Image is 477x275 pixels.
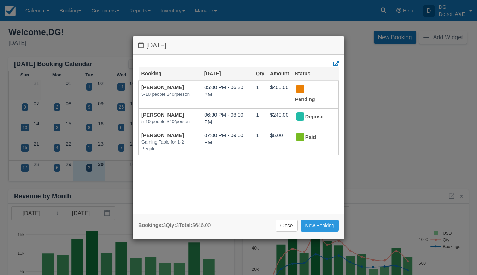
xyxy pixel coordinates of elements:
[179,222,192,228] strong: Total:
[256,71,264,76] a: Qty
[276,220,298,232] a: Close
[295,71,310,76] a: Status
[204,71,221,76] a: [DATE]
[141,84,184,90] a: [PERSON_NAME]
[138,222,211,229] div: 3 3 $646.00
[141,71,162,76] a: Booking
[267,108,292,129] td: $240.00
[253,129,267,155] td: 1
[138,42,339,49] h4: [DATE]
[295,132,330,143] div: Paid
[201,129,253,155] td: 07:00 PM - 09:00 PM
[141,91,198,98] em: 5-10 people $40/person
[301,220,339,232] a: New Booking
[141,133,184,138] a: [PERSON_NAME]
[201,81,253,108] td: 05:00 PM - 06:30 PM
[295,111,330,123] div: Deposit
[267,81,292,108] td: $400.00
[267,129,292,155] td: $6.00
[201,108,253,129] td: 06:30 PM - 08:00 PM
[253,108,267,129] td: 1
[141,112,184,118] a: [PERSON_NAME]
[295,84,330,105] div: Pending
[141,139,198,152] em: Gaming Table for 1-2 People
[166,222,176,228] strong: Qty:
[253,81,267,108] td: 1
[141,118,198,125] em: 5-10 people $40/person
[270,71,289,76] a: Amount
[138,222,163,228] strong: Bookings:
